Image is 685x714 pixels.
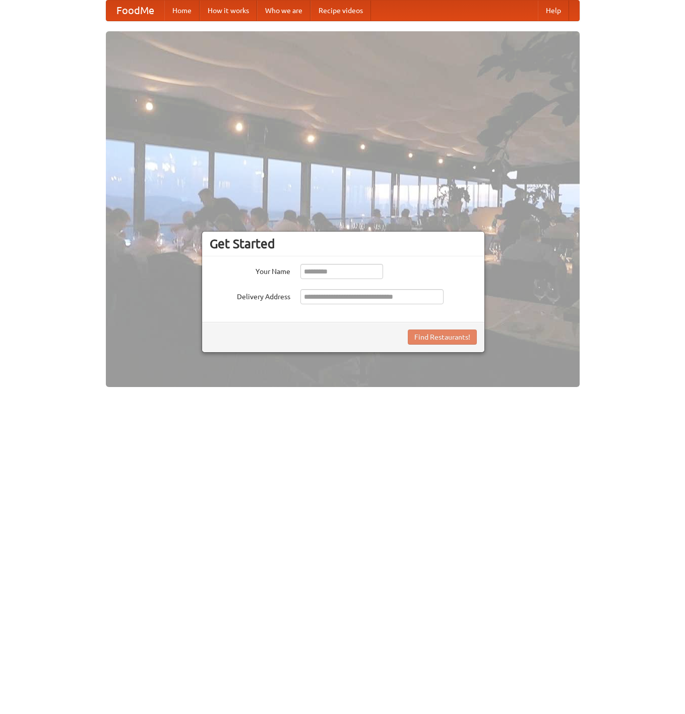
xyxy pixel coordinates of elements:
[310,1,371,21] a: Recipe videos
[210,289,290,302] label: Delivery Address
[257,1,310,21] a: Who we are
[408,329,477,345] button: Find Restaurants!
[164,1,200,21] a: Home
[210,264,290,277] label: Your Name
[106,1,164,21] a: FoodMe
[200,1,257,21] a: How it works
[538,1,569,21] a: Help
[210,236,477,251] h3: Get Started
